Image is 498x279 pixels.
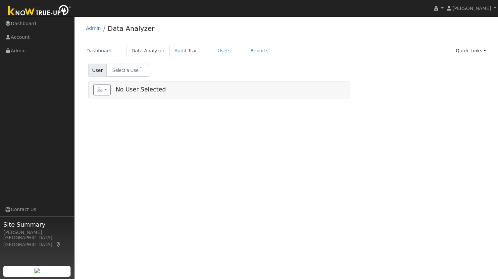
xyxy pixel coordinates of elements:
[126,45,170,57] a: Data Analyzer
[5,4,75,19] img: Know True-Up
[86,26,101,31] a: Admin
[246,45,274,57] a: Reports
[170,45,203,57] a: Audit Trail
[3,229,71,236] div: [PERSON_NAME]
[452,6,491,11] span: [PERSON_NAME]
[108,25,154,32] a: Data Analyzer
[88,64,107,77] span: User
[34,268,40,273] img: retrieve
[213,45,236,57] a: Users
[106,64,149,77] input: Select a User
[93,84,345,95] h5: No User Selected
[3,234,71,248] div: [GEOGRAPHIC_DATA], [GEOGRAPHIC_DATA]
[56,242,62,247] a: Map
[81,45,117,57] a: Dashboard
[451,45,491,57] a: Quick Links
[3,220,71,229] span: Site Summary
